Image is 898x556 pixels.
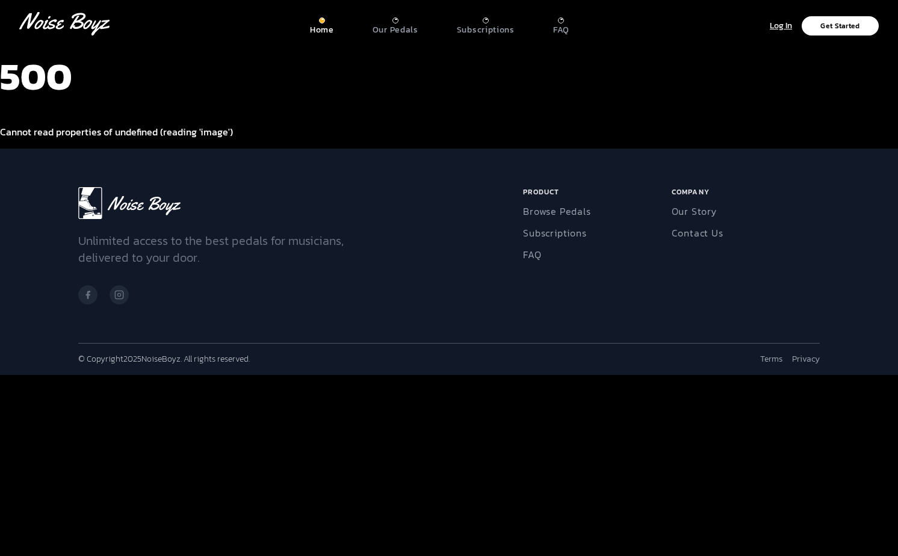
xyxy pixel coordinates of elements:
[373,13,418,36] a: Our Pedals
[672,187,815,202] h6: Company
[373,25,418,36] p: Our Pedals
[792,353,820,365] a: Privacy
[523,226,586,240] a: Subscriptions
[78,353,449,365] p: © Copyright 2025 NoiseBoyz. All rights reserved.
[78,232,375,266] p: Unlimited access to the best pedals for musicians, delivered to your door.
[310,25,334,36] p: Home
[553,25,569,36] p: FAQ
[523,247,541,262] a: FAQ
[553,13,569,36] a: FAQ
[672,204,717,218] a: Our Story
[523,204,590,218] a: Browse Pedals
[760,353,782,365] a: Terms
[770,19,792,33] p: Log In
[820,22,859,29] p: Get Started
[457,25,515,36] p: Subscriptions
[802,16,879,36] button: Get Started
[457,13,515,36] a: Subscriptions
[310,13,334,36] a: Home
[672,226,723,240] a: Contact Us
[523,187,666,202] h6: Product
